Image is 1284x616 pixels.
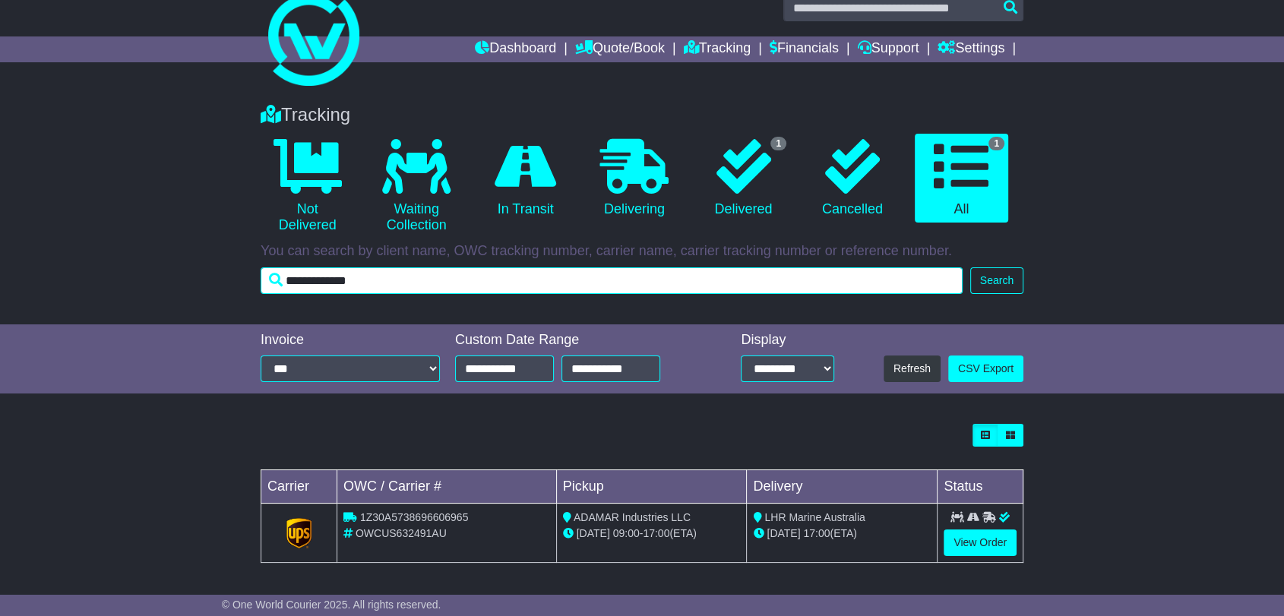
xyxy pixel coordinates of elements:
[938,36,1004,62] a: Settings
[764,511,865,523] span: LHR Marine Australia
[261,470,337,504] td: Carrier
[767,527,800,539] span: [DATE]
[369,134,463,239] a: Waiting Collection
[455,332,699,349] div: Custom Date Range
[770,36,839,62] a: Financials
[915,134,1008,223] a: 1 All
[286,518,312,548] img: GetCarrierServiceLogo
[970,267,1023,294] button: Search
[948,355,1023,382] a: CSV Export
[360,511,468,523] span: 1Z30A5738696606965
[803,527,830,539] span: 17:00
[858,36,919,62] a: Support
[747,470,938,504] td: Delivery
[643,527,669,539] span: 17:00
[356,527,447,539] span: OWCUS632491AU
[261,243,1023,260] p: You can search by client name, OWC tracking number, carrier name, carrier tracking number or refe...
[988,137,1004,150] span: 1
[587,134,681,223] a: Delivering
[575,36,665,62] a: Quote/Book
[684,36,751,62] a: Tracking
[944,529,1017,556] a: View Order
[563,526,741,542] div: - (ETA)
[770,137,786,150] span: 1
[805,134,899,223] a: Cancelled
[613,527,640,539] span: 09:00
[261,134,354,239] a: Not Delivered
[261,332,440,349] div: Invoice
[337,470,557,504] td: OWC / Carrier #
[222,599,441,611] span: © One World Courier 2025. All rights reserved.
[741,332,834,349] div: Display
[556,470,747,504] td: Pickup
[884,355,941,382] button: Refresh
[253,104,1031,126] div: Tracking
[753,526,931,542] div: (ETA)
[577,527,610,539] span: [DATE]
[938,470,1023,504] td: Status
[697,134,790,223] a: 1 Delivered
[479,134,572,223] a: In Transit
[574,511,691,523] span: ADAMAR Industries LLC
[475,36,556,62] a: Dashboard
